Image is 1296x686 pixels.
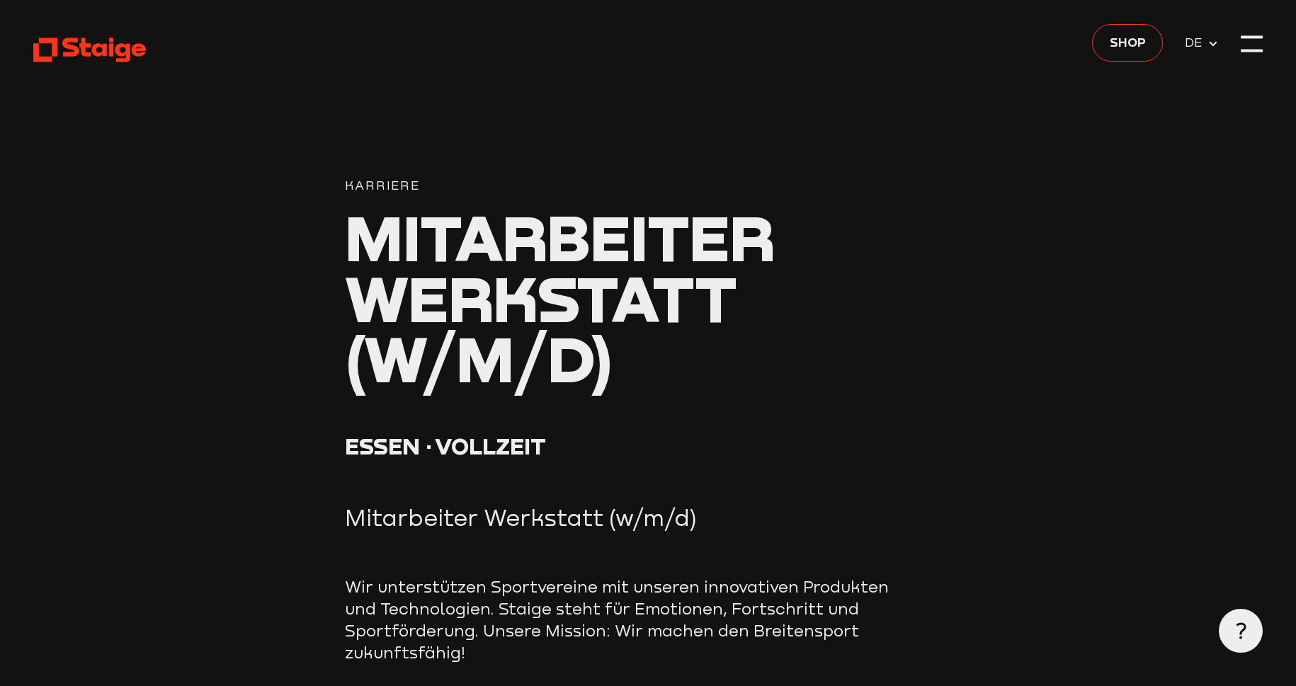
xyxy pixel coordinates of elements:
[345,198,775,396] span: Mitarbeiter Werkstatt (w/m/d)
[1092,24,1163,62] a: Shop
[345,578,889,662] span: Wir unterstützen Sportvereine mit unseren innovativen Produkten und Technologien. Staige steht fü...
[345,505,952,532] p: Mitarbeiter Werkstatt (w/m/d)
[1185,33,1207,52] span: DE
[1110,33,1146,52] span: Shop
[345,433,546,459] span: Essen · Vollzeit
[345,176,952,195] div: Karriere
